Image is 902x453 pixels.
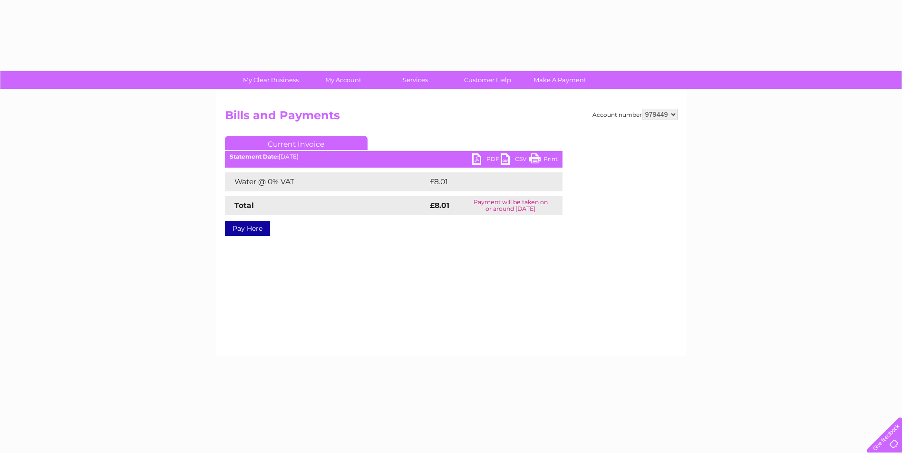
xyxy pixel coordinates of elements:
a: Customer Help [448,71,527,89]
a: Current Invoice [225,136,368,150]
div: Account number [592,109,678,120]
strong: £8.01 [430,201,449,210]
b: Statement Date: [230,153,279,160]
a: My Clear Business [232,71,310,89]
a: Make A Payment [521,71,599,89]
a: Services [376,71,455,89]
a: PDF [472,153,501,167]
div: [DATE] [225,153,563,160]
a: CSV [501,153,529,167]
strong: Total [234,201,254,210]
td: Payment will be taken on or around [DATE] [459,196,562,215]
h2: Bills and Payments [225,109,678,127]
td: £8.01 [427,172,539,191]
td: Water @ 0% VAT [225,172,427,191]
a: Pay Here [225,221,270,236]
a: My Account [304,71,382,89]
a: Print [529,153,558,167]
